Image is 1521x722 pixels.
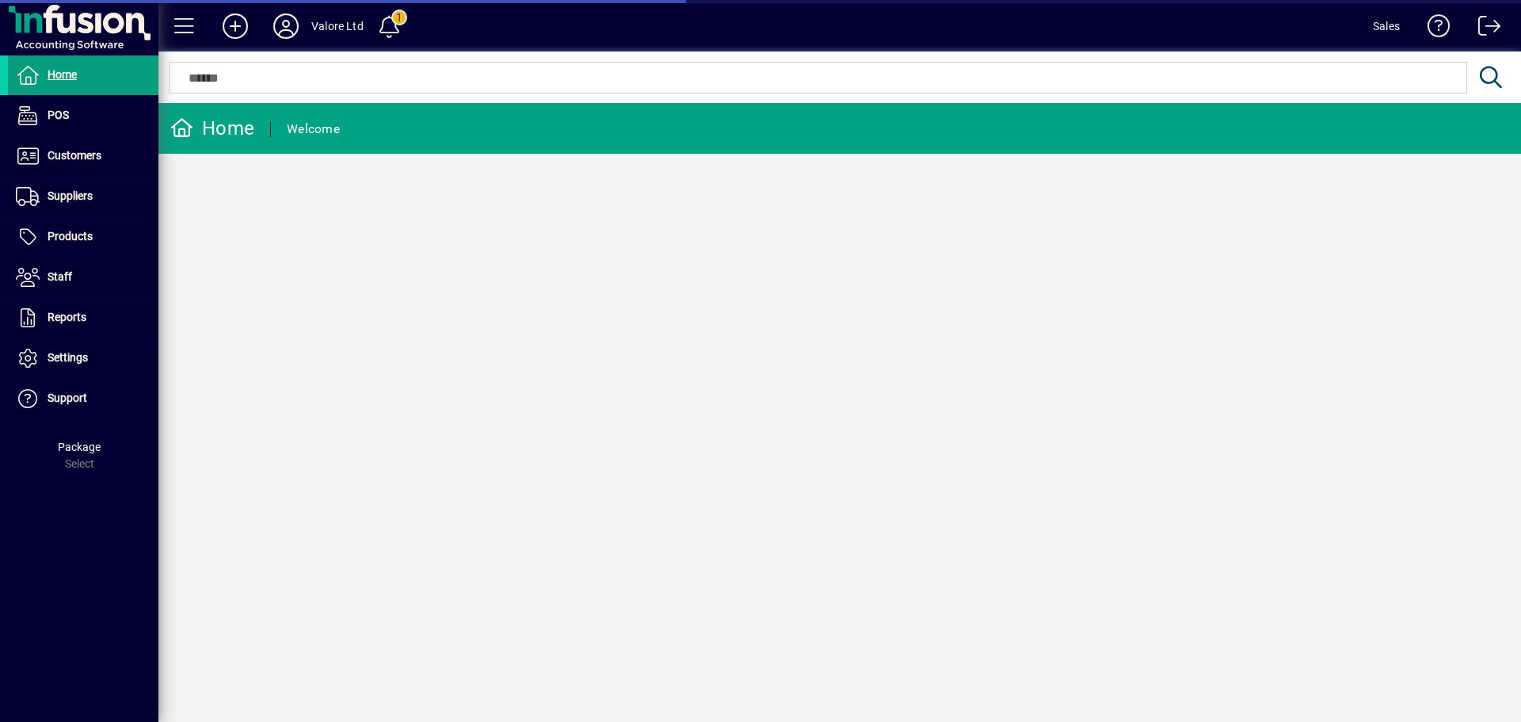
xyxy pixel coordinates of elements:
button: Profile [261,12,311,40]
span: Reports [48,311,86,323]
span: Home [48,68,77,81]
a: Support [8,379,158,418]
div: Home [170,116,254,141]
a: Settings [8,338,158,378]
span: Package [58,441,101,453]
span: Products [48,230,93,243]
a: POS [8,96,158,136]
a: Staff [8,258,158,297]
a: Customers [8,136,158,176]
div: Valore Ltd [311,13,364,39]
div: Welcome [287,117,340,142]
span: POS [48,109,69,121]
span: Suppliers [48,189,93,202]
span: Support [48,392,87,404]
a: Reports [8,298,158,338]
button: Add [210,12,261,40]
span: Staff [48,270,72,283]
span: Settings [48,351,88,364]
a: Products [8,217,158,257]
a: Knowledge Base [1416,3,1450,55]
a: Logout [1466,3,1501,55]
a: Suppliers [8,177,158,216]
div: Sales [1373,13,1400,39]
span: Customers [48,149,101,162]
